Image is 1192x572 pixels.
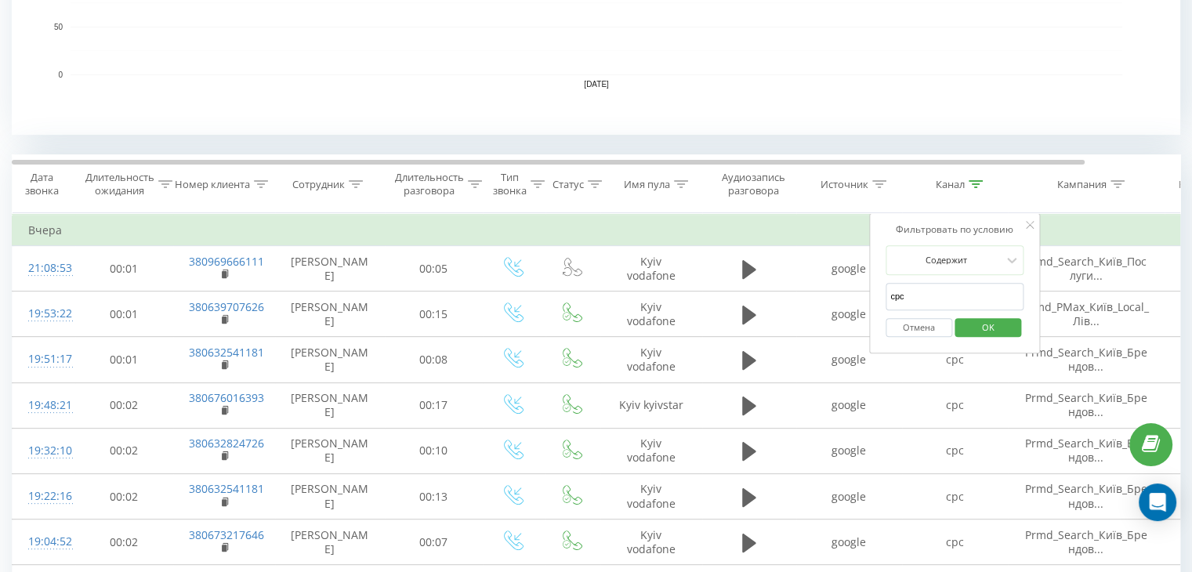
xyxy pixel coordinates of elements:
[955,318,1021,338] button: OK
[902,337,1008,382] td: cpc
[175,178,250,191] div: Номер клиента
[385,520,483,565] td: 00:07
[189,299,264,314] a: 380639707626
[1025,345,1147,374] span: Prmd_Search_Київ_Брендов...
[75,474,173,520] td: 00:02
[902,474,1008,520] td: cpc
[796,520,902,565] td: google
[54,23,63,31] text: 50
[85,171,154,197] div: Длительность ожидания
[275,428,385,473] td: [PERSON_NAME]
[189,345,264,360] a: 380632541181
[1025,481,1147,510] span: Prmd_Search_Київ_Брендов...
[385,291,483,337] td: 00:15
[28,436,60,466] div: 19:32:10
[28,527,60,557] div: 19:04:52
[966,315,1010,339] span: OK
[600,474,702,520] td: Kyiv vodafone
[385,474,483,520] td: 00:13
[796,428,902,473] td: google
[1025,436,1147,465] span: Prmd_Search_Київ_Брендов...
[600,246,702,291] td: Kyiv vodafone
[28,390,60,421] div: 19:48:21
[275,382,385,428] td: [PERSON_NAME]
[275,291,385,337] td: [PERSON_NAME]
[796,291,902,337] td: google
[75,520,173,565] td: 00:02
[1025,527,1147,556] span: Prmd_Search_Київ_Брендов...
[886,318,952,338] button: Отмена
[275,337,385,382] td: [PERSON_NAME]
[886,283,1024,310] input: Введите значение
[600,520,702,565] td: Kyiv vodafone
[902,520,1008,565] td: cpc
[796,246,902,291] td: google
[58,71,63,79] text: 0
[28,481,60,512] div: 19:22:16
[1057,178,1107,191] div: Кампания
[1024,299,1149,328] span: Prmd_PMax_Київ_Local_Лів...
[600,428,702,473] td: Kyiv vodafone
[553,178,584,191] div: Статус
[821,178,868,191] div: Источник
[189,254,264,269] a: 380969666111
[189,436,264,451] a: 380632824726
[189,481,264,496] a: 380632541181
[275,520,385,565] td: [PERSON_NAME]
[385,337,483,382] td: 00:08
[1139,483,1176,521] div: Open Intercom Messenger
[275,474,385,520] td: [PERSON_NAME]
[385,246,483,291] td: 00:05
[189,390,264,405] a: 380676016393
[1025,390,1147,419] span: Prmd_Search_Київ_Брендов...
[75,337,173,382] td: 00:01
[716,171,792,197] div: Аудиозапись разговора
[600,291,702,337] td: Kyiv vodafone
[292,178,345,191] div: Сотрудник
[936,178,965,191] div: Канал
[275,246,385,291] td: [PERSON_NAME]
[600,382,702,428] td: Kyiv kyivstar
[385,382,483,428] td: 00:17
[385,428,483,473] td: 00:10
[75,246,173,291] td: 00:01
[886,222,1024,237] div: Фильтровать по условию
[75,382,173,428] td: 00:02
[28,253,60,284] div: 21:08:53
[493,171,527,197] div: Тип звонка
[1025,254,1147,283] span: Prmd_Search_Київ_Послуги...
[75,428,173,473] td: 00:02
[902,382,1008,428] td: cpc
[796,474,902,520] td: google
[600,337,702,382] td: Kyiv vodafone
[796,382,902,428] td: google
[584,80,609,89] text: [DATE]
[28,299,60,329] div: 19:53:22
[796,337,902,382] td: google
[28,344,60,375] div: 19:51:17
[624,178,670,191] div: Имя пула
[189,527,264,542] a: 380673217646
[395,171,464,197] div: Длительность разговора
[13,171,71,197] div: Дата звонка
[75,291,173,337] td: 00:01
[902,428,1008,473] td: cpc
